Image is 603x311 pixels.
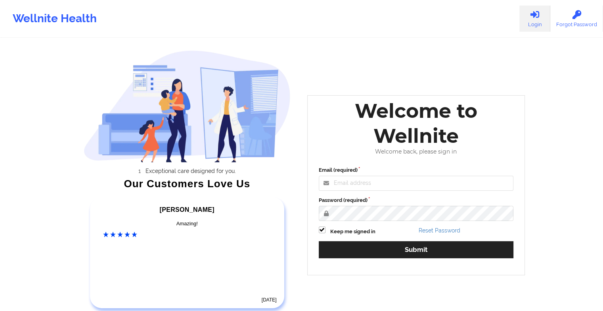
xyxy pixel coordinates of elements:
[319,166,514,174] label: Email (required)
[160,206,214,213] span: [PERSON_NAME]
[419,227,460,234] a: Reset Password
[319,176,514,191] input: Email address
[319,241,514,258] button: Submit
[330,228,375,236] label: Keep me signed in
[91,168,291,174] li: Exceptional care designed for you.
[84,180,291,188] div: Our Customers Love Us
[519,6,550,32] a: Login
[319,196,514,204] label: Password (required)
[84,50,291,162] img: wellnite-auth-hero_200.c722682e.png
[313,98,519,148] div: Welcome to Wellnite
[550,6,603,32] a: Forgot Password
[103,220,271,228] div: Amazing!
[262,297,277,303] time: [DATE]
[313,148,519,155] div: Welcome back, please sign in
